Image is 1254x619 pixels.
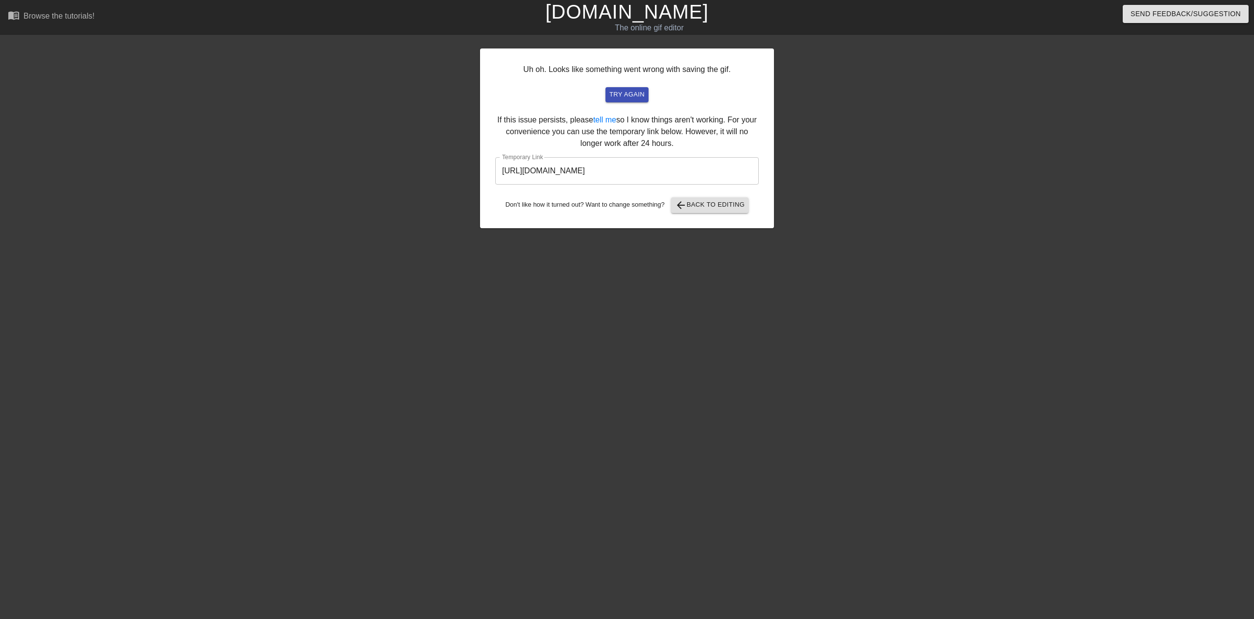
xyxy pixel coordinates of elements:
div: Uh oh. Looks like something went wrong with saving the gif. If this issue persists, please so I k... [480,48,774,228]
div: Don't like how it turned out? Want to change something? [495,197,759,213]
a: [DOMAIN_NAME] [545,1,708,23]
span: arrow_back [675,199,687,211]
span: Send Feedback/Suggestion [1131,8,1241,20]
button: Back to Editing [671,197,749,213]
a: Browse the tutorials! [8,9,95,24]
input: bare [495,157,759,185]
button: try again [605,87,649,102]
span: try again [609,89,645,100]
span: Back to Editing [675,199,745,211]
button: Send Feedback/Suggestion [1123,5,1249,23]
span: menu_book [8,9,20,21]
div: Browse the tutorials! [24,12,95,20]
div: The online gif editor [423,22,875,34]
a: tell me [593,116,616,124]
